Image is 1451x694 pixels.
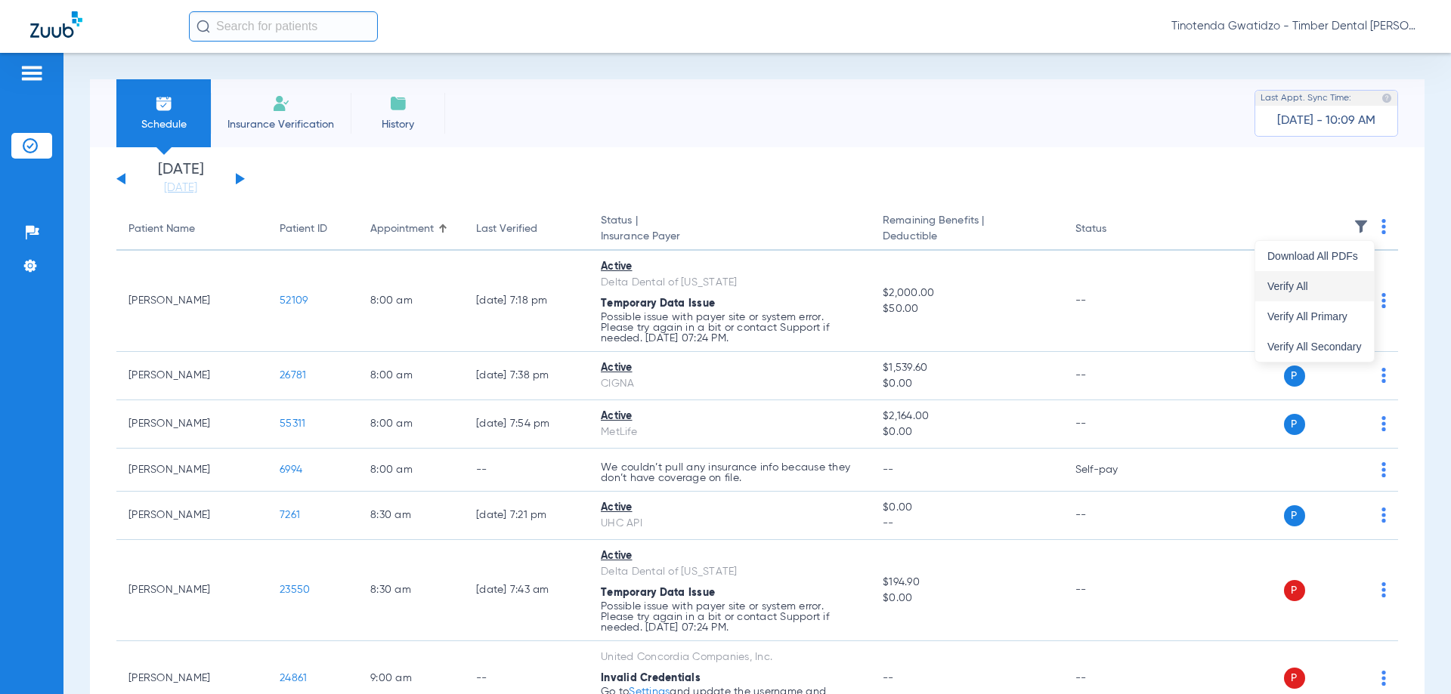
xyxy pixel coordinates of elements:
span: Verify All Secondary [1267,341,1362,352]
span: Verify All Primary [1267,311,1362,322]
iframe: Chat Widget [1375,622,1451,694]
span: Verify All [1267,281,1362,291]
span: Download All PDFs [1267,251,1362,261]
